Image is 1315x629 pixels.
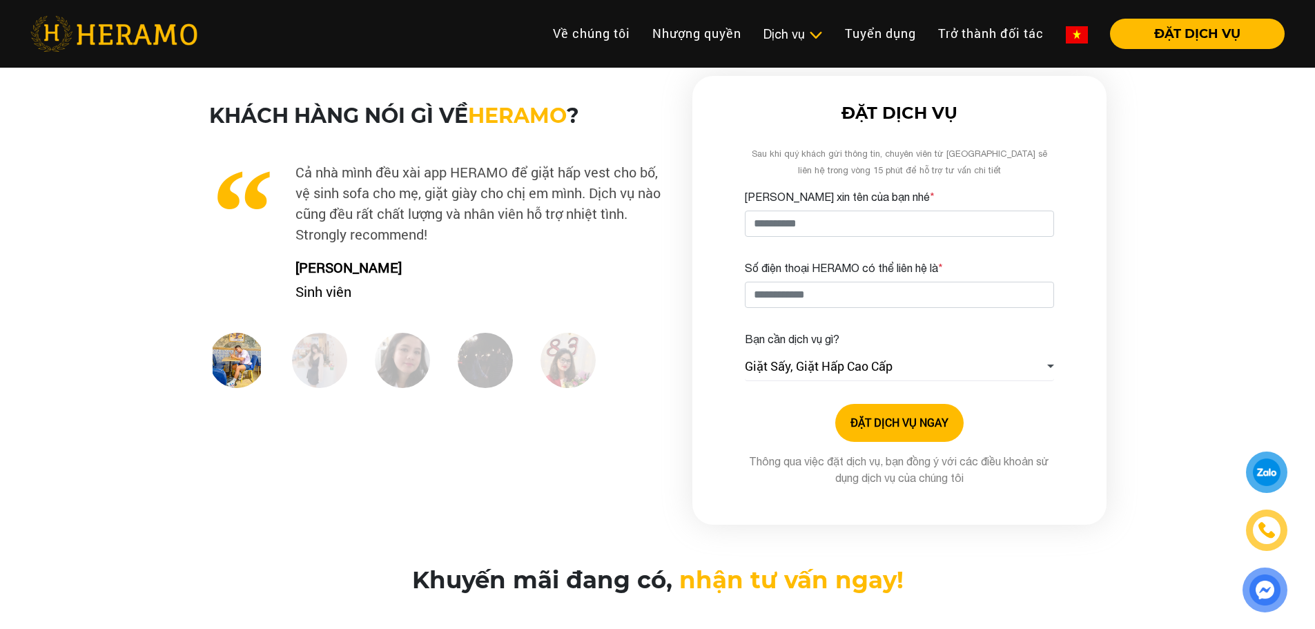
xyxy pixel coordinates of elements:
[749,455,1049,484] span: Thông qua việc đặt dịch vụ, bạn đồng ý với các điều khoản sử dụng dịch vụ của chúng tôi
[763,25,823,43] div: Dịch vụ
[285,281,670,302] p: Sinh viên
[752,148,1047,175] span: Sau khi quý khách gửi thông tin, chuyên viên từ [GEOGRAPHIC_DATA] sẽ liên hệ trong vòng 15 phút đ...
[209,333,264,388] img: HP1.jpg
[1257,521,1276,540] img: phone-icon
[1099,28,1285,40] a: ĐẶT DỊCH VỤ
[745,104,1054,124] h3: ĐẶT DỊCH VỤ
[542,19,641,48] a: Về chúng tôi
[540,333,596,388] img: HP5.jpg
[209,104,670,128] h2: Khách hàng nói gì về ?
[1248,512,1285,549] a: phone-icon
[375,333,430,388] img: HP3.jpg
[1110,19,1285,49] button: ĐẶT DỊCH VỤ
[679,565,904,594] span: nhận tư vấn ngay!
[292,333,347,388] img: HP2.jpg
[745,260,943,276] label: Số điện thoại HERAMO có thể liên hệ là
[30,16,197,52] img: heramo-logo.png
[285,257,670,278] p: [PERSON_NAME]
[745,331,839,347] label: Bạn cần dịch vụ gì?
[745,188,935,205] label: [PERSON_NAME] xin tên của bạn nhé
[1066,26,1088,43] img: vn-flag.png
[209,162,670,244] p: Cả nhà mình đều xài app HERAMO để giặt hấp vest cho bố, vệ sinh sofa cho mẹ, giặt giày cho chị em...
[834,19,927,48] a: Tuyển dụng
[468,103,567,128] span: HERAMO
[641,19,752,48] a: Nhượng quyền
[458,333,513,388] img: HP4.jpg
[927,19,1055,48] a: Trở thành đối tác
[808,28,823,42] img: subToggleIcon
[745,357,893,376] span: Giặt Sấy, Giặt Hấp Cao Cấp
[835,404,964,442] button: ĐẶT DỊCH VỤ NGAY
